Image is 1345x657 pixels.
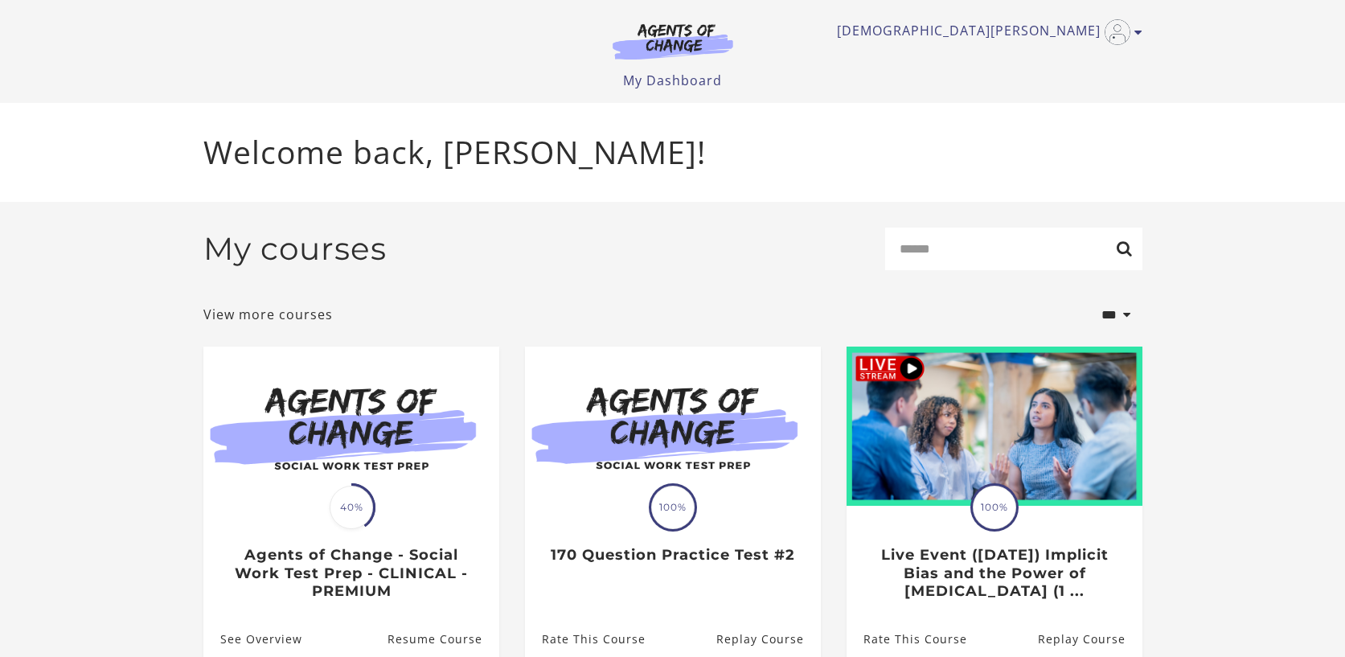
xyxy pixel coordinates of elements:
img: Agents of Change Logo [596,23,750,60]
a: View more courses [203,305,333,324]
h3: Agents of Change - Social Work Test Prep - CLINICAL - PREMIUM [220,546,482,601]
p: Welcome back, [PERSON_NAME]! [203,129,1142,176]
span: 40% [330,486,373,529]
a: Toggle menu [837,19,1134,45]
h3: Live Event ([DATE]) Implicit Bias and the Power of [MEDICAL_DATA] (1 ... [863,546,1125,601]
span: 100% [651,486,695,529]
span: 100% [973,486,1016,529]
h2: My courses [203,230,387,268]
h3: 170 Question Practice Test #2 [542,546,803,565]
a: My Dashboard [623,72,722,89]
